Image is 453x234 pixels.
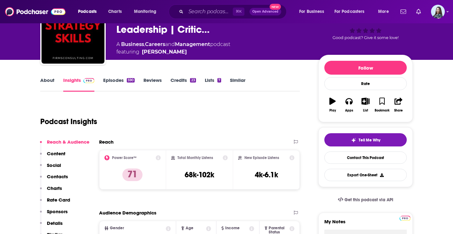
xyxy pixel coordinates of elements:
[47,197,70,203] p: Rate Card
[175,41,210,47] a: Management
[145,41,165,47] a: Careers
[40,174,68,185] button: Contacts
[47,162,61,168] p: Social
[40,220,63,232] button: Details
[116,48,230,56] span: featuring
[171,77,196,92] a: Credits23
[175,4,293,19] div: Search podcasts, credits, & more...
[110,226,124,230] span: Gender
[400,215,411,221] a: Pro website
[378,7,389,16] span: More
[190,78,196,83] div: 23
[244,156,279,160] h2: New Episode Listens
[121,41,144,47] a: Business
[374,94,390,116] button: Bookmark
[186,7,233,17] input: Search podcasts, credits, & more...
[299,7,324,16] span: For Business
[363,109,368,112] div: List
[40,139,89,151] button: Reach & Audience
[47,139,89,145] p: Reach & Audience
[134,7,156,16] span: Monitoring
[104,7,126,17] a: Charts
[255,170,278,180] h3: 4k-6.1k
[40,151,65,162] button: Content
[205,77,221,92] a: Lists7
[324,61,407,75] button: Follow
[47,208,68,214] p: Sponsors
[78,7,97,16] span: Podcasts
[116,41,230,56] div: A podcast
[344,197,393,203] span: Get this podcast via API
[359,138,380,143] span: Tell Me Why
[40,208,68,220] button: Sponsors
[143,77,162,92] a: Reviews
[47,174,68,180] p: Contacts
[99,139,114,145] h2: Reach
[394,109,403,112] div: Share
[217,78,221,83] div: 7
[233,8,244,16] span: ⌘ K
[333,35,399,40] span: Good podcast? Give it some love!
[345,109,353,112] div: Apps
[357,94,374,116] button: List
[40,162,61,174] button: Social
[40,185,62,197] button: Charts
[249,8,281,15] button: Open AdvancedNew
[40,117,97,126] h1: Podcast Insights
[324,133,407,146] button: tell me why sparkleTell Me Why
[127,78,135,83] div: 590
[318,5,413,44] div: 71Good podcast? Give it some love!
[324,77,407,90] div: Rate
[42,1,104,64] img: The Strategy Skills Podcast: Strategy | Leadership | Critical Thinking | Problem-Solving
[74,7,105,17] button: open menu
[122,168,143,181] p: 71
[252,10,278,13] span: Open Advanced
[333,192,398,208] a: Get this podcast via API
[186,226,193,230] span: Age
[334,7,365,16] span: For Podcasters
[142,48,187,56] a: Michael Boricki
[230,77,245,92] a: Similar
[324,151,407,164] a: Contact This Podcast
[47,185,62,191] p: Charts
[295,7,332,17] button: open menu
[431,5,445,19] span: Logged in as brookefortierpr
[400,216,411,221] img: Podchaser Pro
[130,7,165,17] button: open menu
[144,41,145,47] span: ,
[47,220,63,226] p: Details
[375,109,389,112] div: Bookmark
[351,138,356,143] img: tell me why sparkle
[324,169,407,181] button: Export One-Sheet
[63,77,94,92] a: InsightsPodchaser Pro
[431,5,445,19] img: User Profile
[112,156,137,160] h2: Power Score™
[374,7,397,17] button: open menu
[99,210,156,216] h2: Audience Demographics
[330,7,374,17] button: open menu
[329,109,336,112] div: Play
[225,226,240,230] span: Income
[5,6,65,18] img: Podchaser - Follow, Share and Rate Podcasts
[103,77,135,92] a: Episodes590
[398,6,409,17] a: Show notifications dropdown
[270,4,281,10] span: New
[431,5,445,19] button: Show profile menu
[324,94,341,116] button: Play
[341,94,357,116] button: Apps
[40,197,70,208] button: Rate Card
[185,170,214,180] h3: 68k-102k
[414,6,423,17] a: Show notifications dropdown
[177,156,213,160] h2: Total Monthly Listens
[83,78,94,83] img: Podchaser Pro
[165,41,175,47] span: and
[324,219,407,230] label: My Notes
[390,94,407,116] button: Share
[108,7,122,16] span: Charts
[40,77,54,92] a: About
[47,151,65,157] p: Content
